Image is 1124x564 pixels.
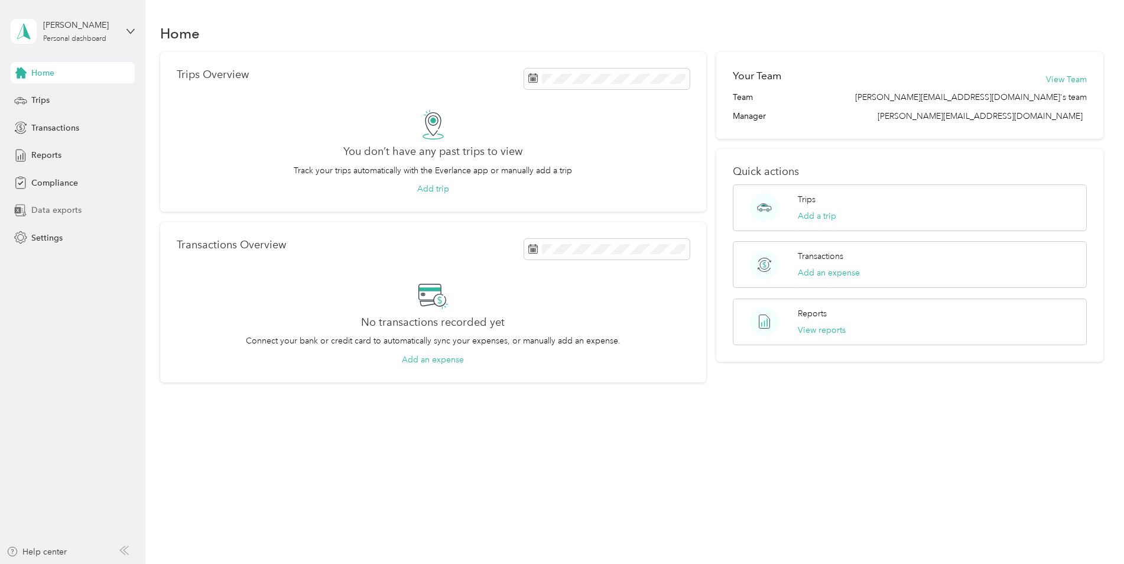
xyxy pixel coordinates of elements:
button: View Team [1046,73,1087,86]
button: View reports [798,324,846,336]
span: [PERSON_NAME][EMAIL_ADDRESS][DOMAIN_NAME] [878,111,1083,121]
span: Home [31,67,54,79]
iframe: Everlance-gr Chat Button Frame [1058,498,1124,564]
button: Add trip [417,183,449,195]
p: Transactions [798,250,843,262]
p: Track your trips automatically with the Everlance app or manually add a trip [294,164,572,177]
span: [PERSON_NAME][EMAIL_ADDRESS][DOMAIN_NAME]'s team [855,91,1087,103]
p: Reports [798,307,827,320]
div: [PERSON_NAME] [43,19,117,31]
span: Settings [31,232,63,244]
h2: Your Team [733,69,781,83]
p: Quick actions [733,166,1087,178]
span: Team [733,91,753,103]
span: Trips [31,94,50,106]
button: Add an expense [798,267,860,279]
h2: No transactions recorded yet [361,316,505,329]
button: Add a trip [798,210,836,222]
p: Trips [798,193,816,206]
button: Add an expense [402,354,464,366]
p: Trips Overview [177,69,249,81]
p: Connect your bank or credit card to automatically sync your expenses, or manually add an expense. [246,335,621,347]
span: Transactions [31,122,79,134]
p: Transactions Overview [177,239,286,251]
span: Compliance [31,177,78,189]
h2: You don’t have any past trips to view [343,145,522,158]
button: Help center [7,546,67,558]
span: Manager [733,110,766,122]
div: Personal dashboard [43,35,106,43]
span: Data exports [31,204,82,216]
h1: Home [160,27,200,40]
span: Reports [31,149,61,161]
